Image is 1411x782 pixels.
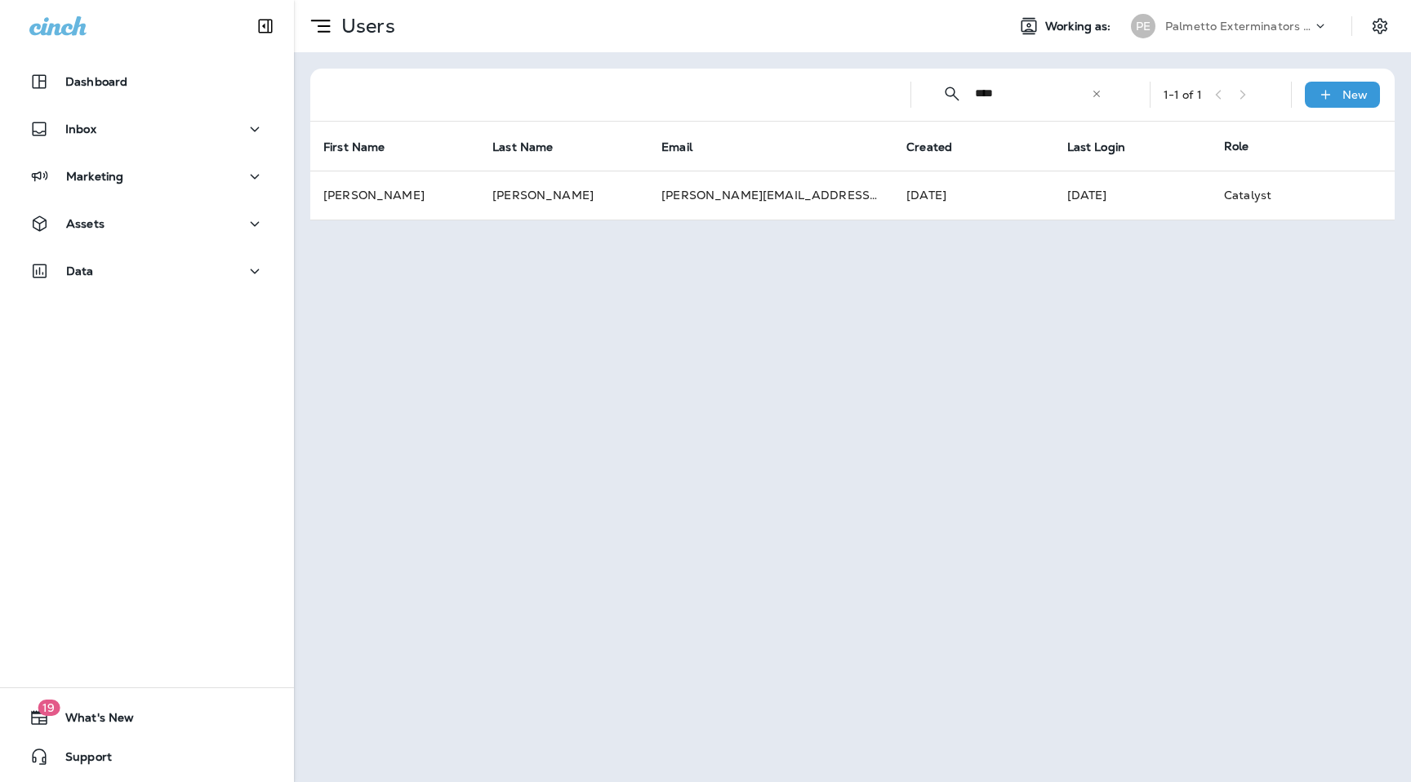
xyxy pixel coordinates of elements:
button: Settings [1365,11,1395,41]
button: Inbox [16,113,278,145]
button: Marketing [16,160,278,193]
p: Palmetto Exterminators LLC [1165,20,1312,33]
p: Marketing [66,170,123,183]
p: Assets [66,217,105,230]
p: Inbox [65,122,96,136]
button: Collapse Sidebar [243,10,288,42]
p: Dashboard [65,75,127,88]
span: 19 [38,700,60,716]
button: 19What's New [16,701,278,734]
p: New [1342,88,1368,101]
button: Data [16,255,278,287]
button: Dashboard [16,65,278,98]
button: Support [16,740,278,773]
span: Working as: [1045,20,1115,33]
p: Users [335,14,395,38]
span: What's New [49,711,134,731]
button: Assets [16,207,278,240]
p: Data [66,264,94,278]
div: PE [1131,14,1155,38]
span: Support [49,750,112,770]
